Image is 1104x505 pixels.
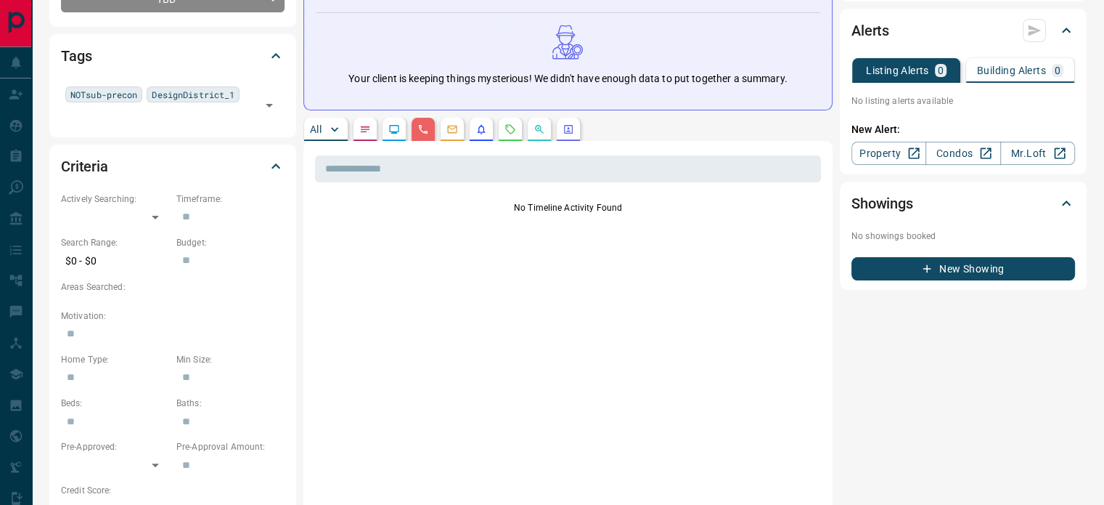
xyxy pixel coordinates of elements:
svg: Listing Alerts [475,124,487,135]
h2: Tags [61,44,91,68]
p: Pre-Approval Amount: [176,440,285,453]
div: Criteria [61,149,285,184]
svg: Opportunities [533,124,545,135]
p: Areas Searched: [61,280,285,294]
p: No listing alerts available [851,94,1075,108]
button: Open [259,95,279,116]
p: Budget: [176,236,285,249]
svg: Requests [504,124,516,135]
button: New Showing [851,257,1075,280]
div: Alerts [851,13,1075,48]
p: Baths: [176,397,285,410]
div: Tags [61,39,285,73]
p: Timeframe: [176,193,285,206]
span: NOTsub-precon [70,87,137,102]
p: All [310,124,322,134]
p: 0 [938,65,944,76]
p: $0 - $0 [61,249,169,273]
p: No Timeline Activity Found [315,201,821,214]
p: Beds: [61,397,169,410]
svg: Calls [417,124,429,135]
svg: Lead Browsing Activity [388,124,400,135]
p: No showings booked [851,230,1075,243]
h2: Criteria [61,155,108,178]
div: Showings [851,186,1075,221]
h2: Showings [851,192,913,215]
a: Condos [925,142,1000,165]
p: Listing Alerts [866,65,929,76]
svg: Emails [446,124,458,135]
h2: Alerts [851,19,889,42]
p: Search Range: [61,236,169,249]
span: DesignDistrict_1 [152,87,234,102]
svg: Notes [359,124,371,135]
svg: Agent Actions [563,124,574,135]
a: Property [851,142,926,165]
p: Your client is keeping things mysterious! We didn't have enough data to put together a summary. [348,71,787,86]
a: Mr.Loft [1000,142,1075,165]
p: Building Alerts [977,65,1046,76]
p: Motivation: [61,310,285,323]
p: Home Type: [61,353,169,366]
p: Credit Score: [61,484,285,497]
p: Pre-Approved: [61,440,169,453]
p: 0 [1055,65,1060,76]
p: Actively Searching: [61,193,169,206]
p: Min Size: [176,353,285,366]
p: New Alert: [851,122,1075,137]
